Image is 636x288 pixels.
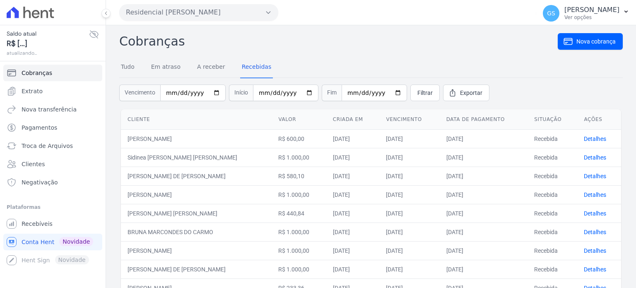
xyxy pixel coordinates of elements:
[7,65,99,269] nav: Sidebar
[440,223,528,241] td: [DATE]
[584,229,606,235] a: Detalhes
[584,191,606,198] a: Detalhes
[229,85,253,101] span: Início
[528,167,577,185] td: Recebida
[584,154,606,161] a: Detalhes
[326,129,380,148] td: [DATE]
[379,185,439,204] td: [DATE]
[272,167,326,185] td: R$ 580,10
[22,87,43,95] span: Extrato
[440,167,528,185] td: [DATE]
[326,241,380,260] td: [DATE]
[22,220,53,228] span: Recebíveis
[379,109,439,130] th: Vencimento
[272,204,326,223] td: R$ 440,84
[440,204,528,223] td: [DATE]
[528,129,577,148] td: Recebida
[326,167,380,185] td: [DATE]
[7,202,99,212] div: Plataformas
[584,247,606,254] a: Detalhes
[7,38,89,49] span: R$ [...]
[564,6,619,14] p: [PERSON_NAME]
[528,241,577,260] td: Recebida
[272,260,326,278] td: R$ 1.000,00
[417,89,433,97] span: Filtrar
[558,33,623,50] a: Nova cobrança
[379,167,439,185] td: [DATE]
[22,238,54,246] span: Conta Hent
[59,237,93,246] span: Novidade
[272,241,326,260] td: R$ 1.000,00
[3,215,102,232] a: Recebíveis
[3,156,102,172] a: Clientes
[440,148,528,167] td: [DATE]
[528,223,577,241] td: Recebida
[379,223,439,241] td: [DATE]
[528,148,577,167] td: Recebida
[440,185,528,204] td: [DATE]
[272,185,326,204] td: R$ 1.000,00
[584,210,606,217] a: Detalhes
[121,167,272,185] td: [PERSON_NAME] DE [PERSON_NAME]
[528,204,577,223] td: Recebida
[410,85,440,101] a: Filtrar
[119,32,558,51] h2: Cobranças
[536,2,636,25] button: GS [PERSON_NAME] Ver opções
[443,85,489,101] a: Exportar
[584,173,606,179] a: Detalhes
[119,85,160,101] span: Vencimento
[119,4,278,21] button: Residencial [PERSON_NAME]
[7,49,89,57] span: atualizando...
[272,223,326,241] td: R$ 1.000,00
[440,109,528,130] th: Data de pagamento
[326,185,380,204] td: [DATE]
[440,241,528,260] td: [DATE]
[240,57,273,78] a: Recebidas
[379,129,439,148] td: [DATE]
[149,57,182,78] a: Em atraso
[379,204,439,223] td: [DATE]
[3,119,102,136] a: Pagamentos
[584,136,606,142] a: Detalhes
[440,129,528,148] td: [DATE]
[576,37,616,46] span: Nova cobrança
[121,129,272,148] td: [PERSON_NAME]
[22,160,45,168] span: Clientes
[3,83,102,99] a: Extrato
[528,185,577,204] td: Recebida
[22,178,58,186] span: Negativação
[22,123,57,132] span: Pagamentos
[3,174,102,191] a: Negativação
[322,85,342,101] span: Fim
[272,148,326,167] td: R$ 1.000,00
[22,142,73,150] span: Troca de Arquivos
[326,109,380,130] th: Criada em
[584,266,606,273] a: Detalhes
[326,148,380,167] td: [DATE]
[7,29,89,38] span: Saldo atual
[564,14,619,21] p: Ver opções
[528,260,577,278] td: Recebida
[326,260,380,278] td: [DATE]
[528,109,577,130] th: Situação
[440,260,528,278] td: [DATE]
[22,69,52,77] span: Cobranças
[121,185,272,204] td: [PERSON_NAME]
[326,204,380,223] td: [DATE]
[3,101,102,118] a: Nova transferência
[272,129,326,148] td: R$ 600,00
[22,105,77,114] span: Nova transferência
[326,223,380,241] td: [DATE]
[379,260,439,278] td: [DATE]
[121,148,272,167] td: Sidinea [PERSON_NAME] [PERSON_NAME]
[121,260,272,278] td: [PERSON_NAME] DE [PERSON_NAME]
[379,148,439,167] td: [DATE]
[272,109,326,130] th: Valor
[3,65,102,81] a: Cobranças
[121,204,272,223] td: [PERSON_NAME] [PERSON_NAME]
[577,109,621,130] th: Ações
[119,57,136,78] a: Tudo
[195,57,227,78] a: A receber
[379,241,439,260] td: [DATE]
[121,241,272,260] td: [PERSON_NAME]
